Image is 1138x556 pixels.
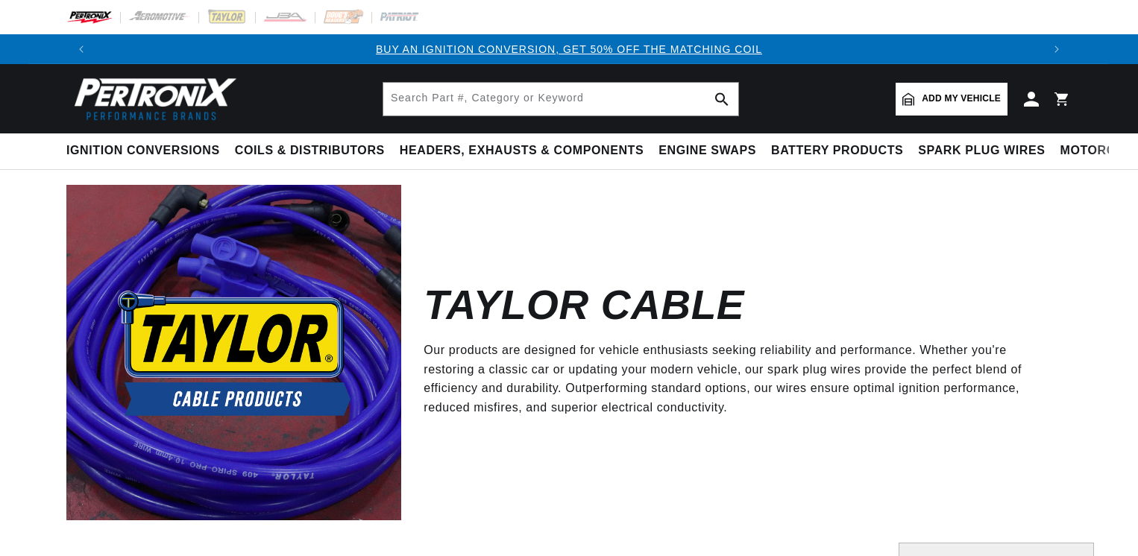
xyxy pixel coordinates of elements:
[376,43,762,55] a: BUY AN IGNITION CONVERSION, GET 50% OFF THE MATCHING COIL
[66,185,401,519] img: Taylor Cable
[911,133,1052,168] summary: Spark Plug Wires
[922,92,1001,106] span: Add my vehicle
[1042,34,1072,64] button: Translation missing: en.sections.announcements.next_announcement
[705,83,738,116] button: search button
[896,83,1007,116] a: Add my vehicle
[400,143,644,159] span: Headers, Exhausts & Components
[29,34,1109,64] slideshow-component: Translation missing: en.sections.announcements.announcement_bar
[918,143,1045,159] span: Spark Plug Wires
[383,83,738,116] input: Search Part #, Category or Keyword
[66,34,96,64] button: Translation missing: en.sections.announcements.previous_announcement
[66,73,238,124] img: Pertronix
[771,143,903,159] span: Battery Products
[227,133,392,168] summary: Coils & Distributors
[96,41,1042,57] div: Announcement
[235,143,385,159] span: Coils & Distributors
[66,143,220,159] span: Ignition Conversions
[764,133,911,168] summary: Battery Products
[424,288,744,323] h2: Taylor Cable
[651,133,764,168] summary: Engine Swaps
[96,41,1042,57] div: 1 of 3
[658,143,756,159] span: Engine Swaps
[424,341,1049,417] p: Our products are designed for vehicle enthusiasts seeking reliability and performance. Whether yo...
[392,133,651,168] summary: Headers, Exhausts & Components
[66,133,227,168] summary: Ignition Conversions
